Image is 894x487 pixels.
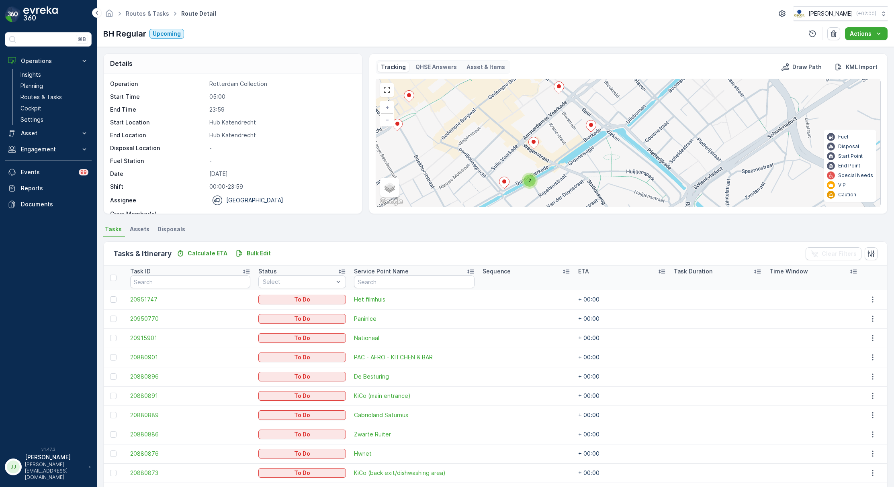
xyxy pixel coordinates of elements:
[126,10,169,17] a: Routes & Tasks
[381,114,393,126] a: Zoom Out
[294,334,310,342] p: To Do
[376,79,880,207] div: 0
[130,373,250,381] a: 20880896
[23,6,58,22] img: logo_dark-DEwI_e13.png
[354,392,474,400] span: KiCo (main entrance)
[5,196,92,212] a: Documents
[258,295,346,304] button: To Do
[209,131,354,139] p: Hub Katendrecht
[130,430,250,438] span: 20880886
[354,450,474,458] a: Hwnet
[378,196,405,207] img: Google
[110,93,206,101] p: Start Time
[574,309,670,328] td: + 00:00
[130,275,250,288] input: Search
[5,453,92,481] button: JJ[PERSON_NAME][PERSON_NAME][EMAIL_ADDRESS][DOMAIN_NAME]
[110,373,117,380] div: Toggle Row Selected
[105,12,114,19] a: Homepage
[209,93,354,101] p: 05:00
[574,367,670,386] td: + 00:00
[17,114,92,125] a: Settings
[209,80,354,88] p: Rotterdam Collection
[209,210,354,218] p: -
[354,469,474,477] span: KiCo (back exit/dishwashing area)
[792,63,822,71] p: Draw Path
[5,53,92,69] button: Operations
[110,296,117,303] div: Toggle Row Selected
[778,62,825,72] button: Draw Path
[838,134,848,140] p: Fuel
[80,169,87,175] p: 99
[188,249,227,257] p: Calculate ETA
[838,172,873,179] p: Special Needs
[574,290,670,309] td: + 00:00
[354,295,474,304] span: Het filmhuis
[110,354,117,361] div: Toggle Row Selected
[110,118,206,126] p: Start Location
[110,157,206,165] p: Fuel Station
[354,353,474,361] a: PAC - AFRO - KITCHEN & BAR
[130,334,250,342] a: 20915901
[381,102,393,114] a: Zoom In
[130,353,250,361] a: 20880901
[294,373,310,381] p: To Do
[838,192,856,198] p: Caution
[232,249,274,258] button: Bulk Edit
[354,373,474,381] span: De Besturing
[838,163,860,169] p: End Point
[5,447,92,452] span: v 1.47.3
[258,353,346,362] button: To Do
[822,250,857,258] p: Clear Filters
[354,315,474,323] a: PaninIce
[130,295,250,304] a: 20951747
[294,450,310,458] p: To Do
[21,57,76,65] p: Operations
[110,316,117,322] div: Toggle Row Selected
[769,267,808,275] p: Time Window
[110,59,133,68] p: Details
[21,200,88,208] p: Documents
[378,196,405,207] a: Open this area in Google Maps (opens a new window)
[415,63,457,71] p: QHSE Answers
[258,372,346,381] button: To Do
[21,145,76,153] p: Engagement
[258,468,346,478] button: To Do
[294,411,310,419] p: To Do
[838,143,859,150] p: Disposal
[294,295,310,304] p: To Do
[158,225,185,233] span: Disposals
[381,179,399,196] a: Layers
[110,183,206,191] p: Shift
[381,84,393,96] a: View Fullscreen
[17,69,92,80] a: Insights
[294,469,310,477] p: To Do
[808,10,853,18] p: [PERSON_NAME]
[20,82,43,90] p: Planning
[226,196,283,204] p: [GEOGRAPHIC_DATA]
[845,27,888,40] button: Actions
[21,168,74,176] p: Events
[20,93,62,101] p: Routes & Tasks
[153,30,181,38] p: Upcoming
[528,177,531,183] span: 2
[258,267,277,275] p: Status
[130,450,250,458] span: 20880876
[385,104,389,111] span: +
[130,267,151,275] p: Task ID
[794,9,805,18] img: basis-logo_rgb2x.png
[7,461,20,473] div: JJ
[105,225,122,233] span: Tasks
[258,449,346,458] button: To Do
[850,30,871,38] p: Actions
[180,10,218,18] span: Route Detail
[21,184,88,192] p: Reports
[354,267,409,275] p: Service Point Name
[110,144,206,152] p: Disposal Location
[674,267,712,275] p: Task Duration
[294,392,310,400] p: To Do
[17,80,92,92] a: Planning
